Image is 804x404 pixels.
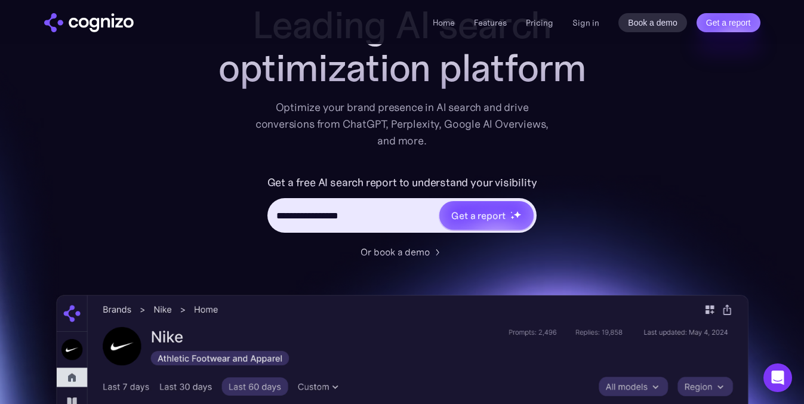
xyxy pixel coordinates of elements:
img: star [510,211,512,213]
div: Open Intercom Messenger [763,363,792,392]
form: Hero URL Input Form [267,173,537,239]
a: Get a reportstarstarstar [438,200,535,231]
a: Or book a demo [361,245,444,259]
a: Home [433,17,455,28]
img: star [510,215,515,220]
a: Pricing [526,17,553,28]
div: Or book a demo [361,245,430,259]
div: Optimize your brand presence in AI search and drive conversions from ChatGPT, Perplexity, Google ... [255,99,549,149]
a: Sign in [572,16,599,30]
img: cognizo logo [44,13,134,32]
a: Book a demo [618,13,687,32]
a: home [44,13,134,32]
a: Features [474,17,507,28]
label: Get a free AI search report to understand your visibility [267,173,537,192]
a: Get a report [697,13,760,32]
div: Get a report [451,208,505,223]
img: star [513,211,521,218]
h1: Leading AI search optimization platform [164,4,641,90]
